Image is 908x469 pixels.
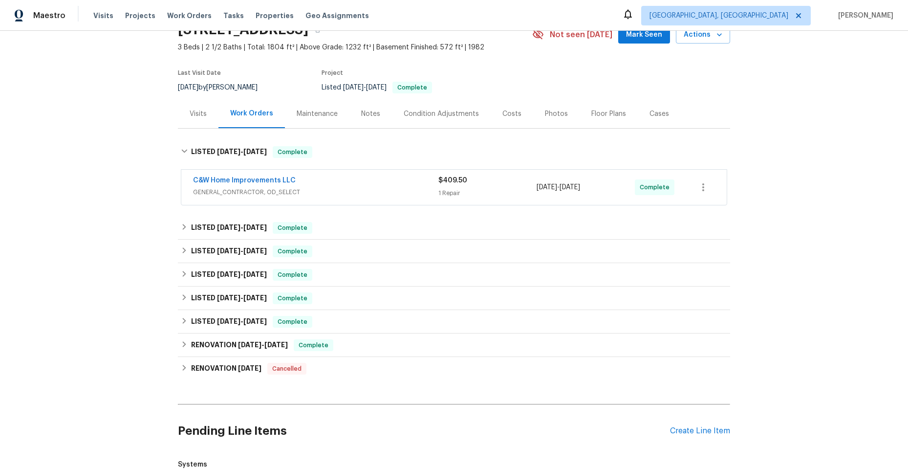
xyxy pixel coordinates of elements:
[178,216,730,240] div: LISTED [DATE]-[DATE]Complete
[537,182,580,192] span: -
[393,85,431,90] span: Complete
[191,292,267,304] h6: LISTED
[230,109,273,118] div: Work Orders
[178,136,730,168] div: LISTED [DATE]-[DATE]Complete
[343,84,364,91] span: [DATE]
[560,184,580,191] span: [DATE]
[404,109,479,119] div: Condition Adjustments
[243,318,267,325] span: [DATE]
[274,223,311,233] span: Complete
[591,109,626,119] div: Floor Plans
[361,109,380,119] div: Notes
[322,70,343,76] span: Project
[626,29,662,41] span: Mark Seen
[243,224,267,231] span: [DATE]
[545,109,568,119] div: Photos
[178,357,730,380] div: RENOVATION [DATE]Cancelled
[343,84,387,91] span: -
[178,310,730,334] div: LISTED [DATE]-[DATE]Complete
[322,84,432,91] span: Listed
[305,11,369,21] span: Geo Assignments
[191,269,267,281] h6: LISTED
[217,294,267,301] span: -
[217,294,240,301] span: [DATE]
[178,70,221,76] span: Last Visit Date
[178,43,532,52] span: 3 Beds | 2 1/2 Baths | Total: 1804 ft² | Above Grade: 1232 ft² | Basement Finished: 572 ft² | 1982
[537,184,557,191] span: [DATE]
[238,341,288,348] span: -
[217,318,240,325] span: [DATE]
[190,109,207,119] div: Visits
[178,240,730,263] div: LISTED [DATE]-[DATE]Complete
[238,341,261,348] span: [DATE]
[649,11,788,21] span: [GEOGRAPHIC_DATA], [GEOGRAPHIC_DATA]
[274,270,311,280] span: Complete
[834,11,893,21] span: [PERSON_NAME]
[191,146,267,158] h6: LISTED
[274,293,311,303] span: Complete
[93,11,113,21] span: Visits
[125,11,155,21] span: Projects
[274,147,311,157] span: Complete
[268,364,305,374] span: Cancelled
[676,26,730,44] button: Actions
[217,247,267,254] span: -
[178,25,308,35] h2: [STREET_ADDRESS]
[178,263,730,287] div: LISTED [DATE]-[DATE]Complete
[243,247,267,254] span: [DATE]
[295,340,332,350] span: Complete
[193,187,438,197] span: GENERAL_CONTRACTOR, OD_SELECT
[217,271,240,278] span: [DATE]
[438,188,537,198] div: 1 Repair
[191,246,267,257] h6: LISTED
[193,177,296,184] a: C&W Home Improvements LLC
[238,365,261,372] span: [DATE]
[438,177,467,184] span: $409.50
[178,334,730,357] div: RENOVATION [DATE]-[DATE]Complete
[191,316,267,328] h6: LISTED
[217,224,267,231] span: -
[550,30,612,40] span: Not seen [DATE]
[297,109,338,119] div: Maintenance
[223,12,244,19] span: Tasks
[684,29,722,41] span: Actions
[256,11,294,21] span: Properties
[243,271,267,278] span: [DATE]
[217,148,267,155] span: -
[649,109,669,119] div: Cases
[243,148,267,155] span: [DATE]
[217,247,240,254] span: [DATE]
[274,317,311,327] span: Complete
[33,11,65,21] span: Maestro
[670,426,730,436] div: Create Line Item
[191,363,261,375] h6: RENOVATION
[178,287,730,310] div: LISTED [DATE]-[DATE]Complete
[502,109,521,119] div: Costs
[618,26,670,44] button: Mark Seen
[178,84,198,91] span: [DATE]
[274,246,311,256] span: Complete
[217,224,240,231] span: [DATE]
[217,271,267,278] span: -
[264,341,288,348] span: [DATE]
[178,82,269,93] div: by [PERSON_NAME]
[167,11,212,21] span: Work Orders
[217,318,267,325] span: -
[178,408,670,454] h2: Pending Line Items
[366,84,387,91] span: [DATE]
[191,339,288,351] h6: RENOVATION
[640,182,673,192] span: Complete
[191,222,267,234] h6: LISTED
[217,148,240,155] span: [DATE]
[243,294,267,301] span: [DATE]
